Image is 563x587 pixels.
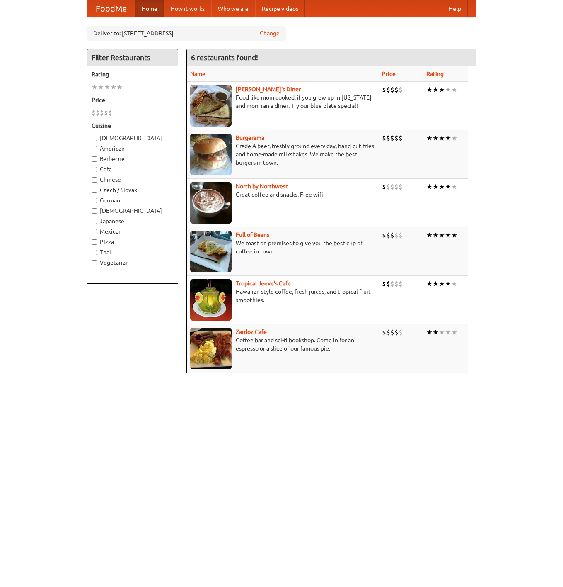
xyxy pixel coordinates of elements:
[451,231,457,240] li: ★
[439,279,445,288] li: ★
[399,85,403,94] li: $
[394,328,399,337] li: $
[433,279,439,288] li: ★
[92,134,174,142] label: [DEMOGRAPHIC_DATA]
[110,83,116,92] li: ★
[87,49,178,66] h4: Filter Restaurants
[433,231,439,240] li: ★
[190,287,375,304] p: Hawaiian style coffee, fresh juices, and tropical fruit smoothies.
[386,279,390,288] li: $
[439,231,445,240] li: ★
[451,134,457,143] li: ★
[190,182,232,224] img: north.jpg
[451,182,457,191] li: ★
[190,328,232,369] img: zardoz.jpg
[394,231,399,240] li: $
[116,83,123,92] li: ★
[390,328,394,337] li: $
[190,190,375,199] p: Great coffee and snacks. Free wifi.
[433,182,439,191] li: ★
[260,29,280,37] a: Change
[92,165,174,173] label: Cafe
[87,26,286,41] div: Deliver to: [STREET_ADDRESS]
[92,122,174,130] h5: Cuisine
[92,239,97,245] input: Pizza
[108,108,112,117] li: $
[92,248,174,256] label: Thai
[390,134,394,143] li: $
[92,196,174,205] label: German
[236,329,267,335] b: Zardoz Cafe
[426,71,444,77] a: Rating
[87,0,135,17] a: FoodMe
[426,85,433,94] li: ★
[390,85,394,94] li: $
[236,86,301,93] a: [PERSON_NAME]'s Diner
[96,108,100,117] li: $
[390,182,394,191] li: $
[426,231,433,240] li: ★
[426,279,433,288] li: ★
[92,188,97,193] input: Czech / Slovak
[445,328,451,337] li: ★
[426,182,433,191] li: ★
[386,328,390,337] li: $
[92,108,96,117] li: $
[92,144,174,153] label: American
[190,71,205,77] a: Name
[445,85,451,94] li: ★
[439,182,445,191] li: ★
[190,279,232,321] img: jeeves.jpg
[190,134,232,175] img: burgerama.jpg
[439,85,445,94] li: ★
[190,85,232,127] img: sallys.jpg
[190,231,232,272] img: beans.jpg
[386,231,390,240] li: $
[445,279,451,288] li: ★
[451,328,457,337] li: ★
[399,231,403,240] li: $
[92,175,174,184] label: Chinese
[92,167,97,172] input: Cafe
[399,279,403,288] li: $
[451,85,457,94] li: ★
[399,134,403,143] li: $
[92,96,174,104] h5: Price
[382,279,386,288] li: $
[92,207,174,215] label: [DEMOGRAPHIC_DATA]
[92,258,174,267] label: Vegetarian
[439,134,445,143] li: ★
[433,134,439,143] li: ★
[386,134,390,143] li: $
[399,328,403,337] li: $
[104,108,108,117] li: $
[92,250,97,255] input: Thai
[190,239,375,256] p: We roast on premises to give you the best cup of coffee in town.
[426,328,433,337] li: ★
[92,227,174,236] label: Mexican
[92,217,174,225] label: Japanese
[451,279,457,288] li: ★
[382,71,396,77] a: Price
[164,0,211,17] a: How it works
[98,83,104,92] li: ★
[92,83,98,92] li: ★
[104,83,110,92] li: ★
[255,0,305,17] a: Recipe videos
[92,70,174,78] h5: Rating
[92,198,97,203] input: German
[390,279,394,288] li: $
[394,279,399,288] li: $
[100,108,104,117] li: $
[445,182,451,191] li: ★
[191,54,258,61] ng-pluralize: 6 restaurants found!
[445,231,451,240] li: ★
[382,85,386,94] li: $
[236,183,288,190] b: North by Northwest
[236,280,291,287] a: Tropical Jeeve's Cafe
[394,134,399,143] li: $
[236,134,264,141] a: Burgerama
